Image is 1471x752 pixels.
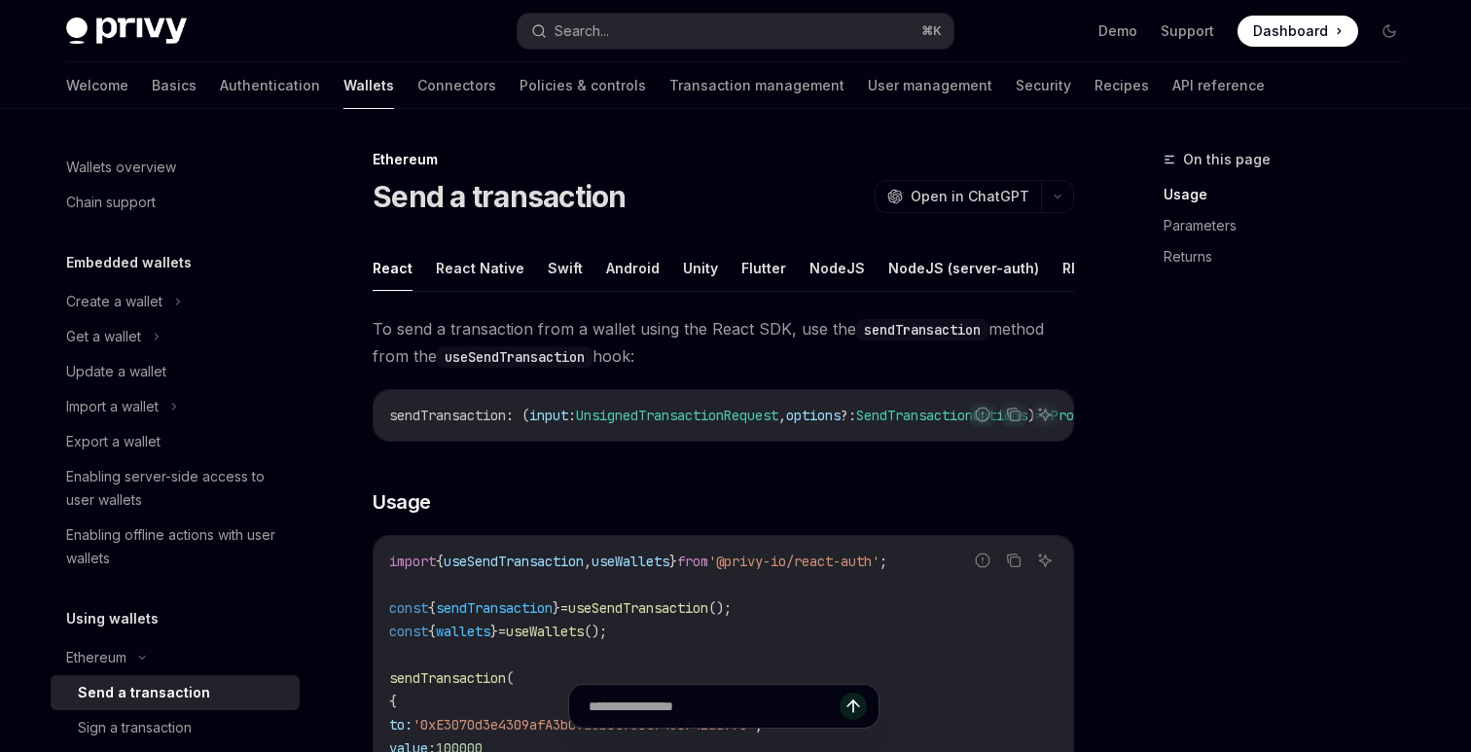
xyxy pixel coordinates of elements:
[66,360,166,383] div: Update a wallet
[506,623,584,640] span: useWallets
[51,518,300,576] a: Enabling offline actions with user wallets
[428,623,436,640] span: {
[786,407,841,424] span: options
[529,407,568,424] span: input
[888,245,1039,291] button: NodeJS (server-auth)
[66,395,159,418] div: Import a wallet
[66,18,187,45] img: dark logo
[66,156,176,179] div: Wallets overview
[373,488,431,516] span: Usage
[1164,210,1420,241] a: Parameters
[1032,548,1058,573] button: Ask AI
[417,62,496,109] a: Connectors
[1253,21,1328,41] span: Dashboard
[560,599,568,617] span: =
[437,346,592,368] code: useSendTransaction
[389,407,506,424] span: sendTransaction
[669,62,844,109] a: Transaction management
[856,407,1027,424] span: SendTransactionOptions
[1238,16,1358,47] a: Dashboard
[856,319,988,340] code: sendTransaction
[584,623,607,640] span: ();
[677,553,708,570] span: from
[970,402,995,427] button: Report incorrect code
[669,553,677,570] span: }
[66,290,162,313] div: Create a wallet
[840,693,867,720] button: Send message
[66,191,156,214] div: Chain support
[555,19,609,43] div: Search...
[576,407,778,424] span: UnsignedTransactionRequest
[592,553,669,570] span: useWallets
[1164,179,1420,210] a: Usage
[778,407,786,424] span: ,
[373,179,627,214] h1: Send a transaction
[518,14,953,49] button: Search...⌘K
[78,681,210,704] div: Send a transaction
[220,62,320,109] a: Authentication
[1001,548,1026,573] button: Copy the contents from the code block
[389,669,506,687] span: sendTransaction
[520,62,646,109] a: Policies & controls
[66,251,192,274] h5: Embedded wallets
[875,180,1041,213] button: Open in ChatGPT
[389,599,428,617] span: const
[51,185,300,220] a: Chain support
[506,669,514,687] span: (
[1027,407,1035,424] span: )
[553,599,560,617] span: }
[436,623,490,640] span: wallets
[51,354,300,389] a: Update a wallet
[444,553,584,570] span: useSendTransaction
[66,607,159,630] h5: Using wallets
[1161,21,1214,41] a: Support
[436,245,524,291] button: React Native
[389,623,428,640] span: const
[1062,245,1124,291] button: REST API
[490,623,498,640] span: }
[970,548,995,573] button: Report incorrect code
[1001,402,1026,427] button: Copy the contents from the code block
[436,553,444,570] span: {
[373,150,1074,169] div: Ethereum
[1098,21,1137,41] a: Demo
[1032,402,1058,427] button: Ask AI
[1172,62,1265,109] a: API reference
[51,710,300,745] a: Sign a transaction
[389,553,436,570] span: import
[1094,62,1149,109] a: Recipes
[51,424,300,459] a: Export a wallet
[708,553,879,570] span: '@privy-io/react-auth'
[584,553,592,570] span: ,
[373,315,1074,370] span: To send a transaction from a wallet using the React SDK, use the method from the hook:
[841,407,856,424] span: ?:
[51,459,300,518] a: Enabling server-side access to user wallets
[498,623,506,640] span: =
[78,716,192,739] div: Sign a transaction
[606,245,660,291] button: Android
[66,325,141,348] div: Get a wallet
[879,553,887,570] span: ;
[373,245,413,291] button: React
[66,465,288,512] div: Enabling server-side access to user wallets
[568,407,576,424] span: :
[152,62,197,109] a: Basics
[66,62,128,109] a: Welcome
[741,245,786,291] button: Flutter
[1374,16,1405,47] button: Toggle dark mode
[548,245,583,291] button: Swift
[1016,62,1071,109] a: Security
[506,407,529,424] span: : (
[911,187,1029,206] span: Open in ChatGPT
[66,646,126,669] div: Ethereum
[683,245,718,291] button: Unity
[868,62,992,109] a: User management
[51,150,300,185] a: Wallets overview
[66,523,288,570] div: Enabling offline actions with user wallets
[51,675,300,710] a: Send a transaction
[568,599,708,617] span: useSendTransaction
[809,245,865,291] button: NodeJS
[66,430,161,453] div: Export a wallet
[1183,148,1271,171] span: On this page
[708,599,732,617] span: ();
